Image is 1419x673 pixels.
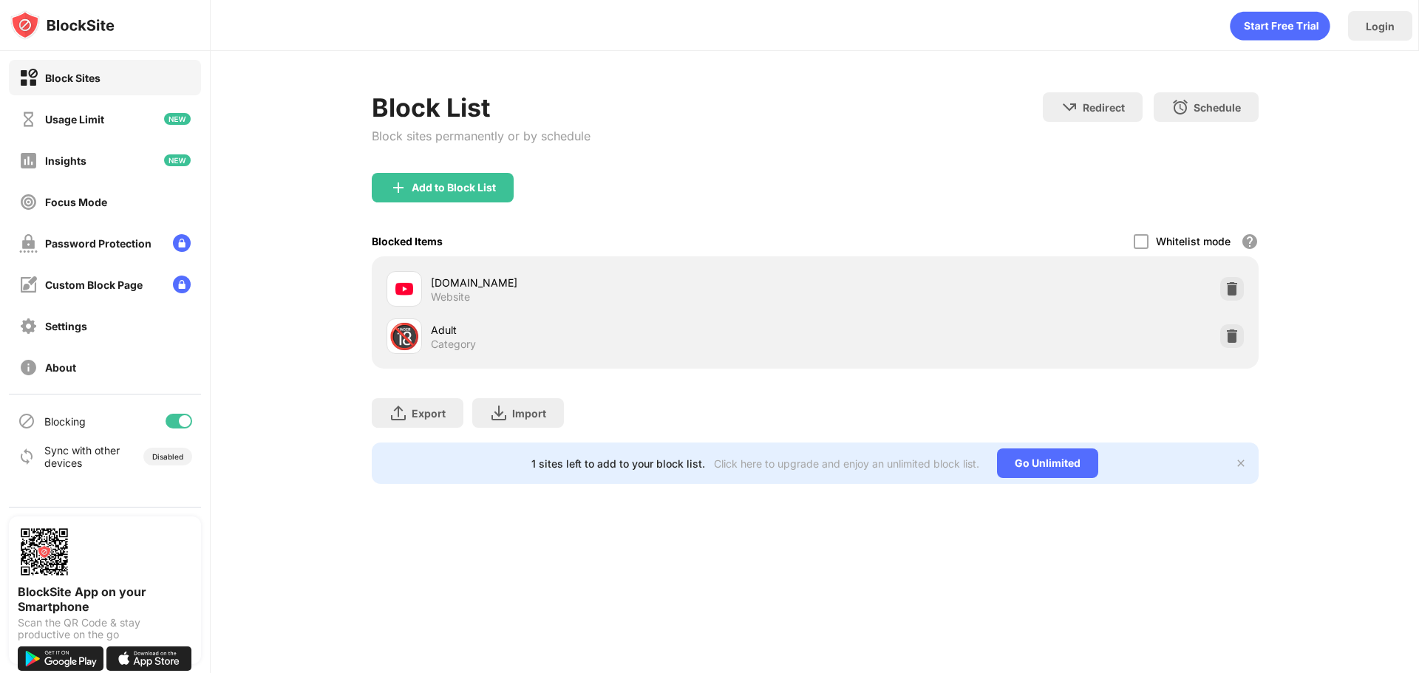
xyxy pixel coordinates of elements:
[44,415,86,428] div: Blocking
[45,154,86,167] div: Insights
[1230,11,1330,41] div: animation
[1366,20,1395,33] div: Login
[18,646,103,671] img: get-it-on-google-play.svg
[18,617,192,640] div: Scan the QR Code & stay productive on the go
[19,110,38,129] img: time-usage-off.svg
[19,317,38,335] img: settings-off.svg
[45,279,143,291] div: Custom Block Page
[164,113,191,125] img: new-icon.svg
[19,69,38,87] img: block-on.svg
[18,584,192,614] div: BlockSite App on your Smartphone
[19,234,38,253] img: password-protection-off.svg
[45,113,104,126] div: Usage Limit
[389,321,420,352] div: 🔞
[106,646,192,671] img: download-on-the-app-store.svg
[173,276,191,293] img: lock-menu.svg
[1083,101,1125,114] div: Redirect
[45,196,107,208] div: Focus Mode
[1156,235,1231,247] div: Whitelist mode
[19,358,38,377] img: about-off.svg
[19,276,38,294] img: customize-block-page-off.svg
[164,154,191,166] img: new-icon.svg
[412,407,446,420] div: Export
[1235,457,1247,469] img: x-button.svg
[173,234,191,252] img: lock-menu.svg
[372,92,591,123] div: Block List
[372,235,443,247] div: Blocked Items
[45,361,76,374] div: About
[997,448,1098,478] div: Go Unlimited
[45,72,101,84] div: Block Sites
[431,322,815,338] div: Adult
[395,280,413,298] img: favicons
[714,457,979,470] div: Click here to upgrade and enjoy an unlimited block list.
[431,338,476,351] div: Category
[18,448,35,465] img: sync-icon.svg
[45,237,152,250] div: Password Protection
[19,151,38,170] img: insights-off.svg
[18,412,35,430] img: blocking-icon.svg
[431,275,815,290] div: [DOMAIN_NAME]
[1194,101,1241,114] div: Schedule
[412,182,496,194] div: Add to Block List
[44,444,120,469] div: Sync with other devices
[18,525,71,578] img: options-page-qr-code.png
[10,10,115,40] img: logo-blocksite.svg
[431,290,470,304] div: Website
[512,407,546,420] div: Import
[152,452,183,461] div: Disabled
[45,320,87,332] div: Settings
[531,457,705,470] div: 1 sites left to add to your block list.
[19,193,38,211] img: focus-off.svg
[372,129,591,143] div: Block sites permanently or by schedule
